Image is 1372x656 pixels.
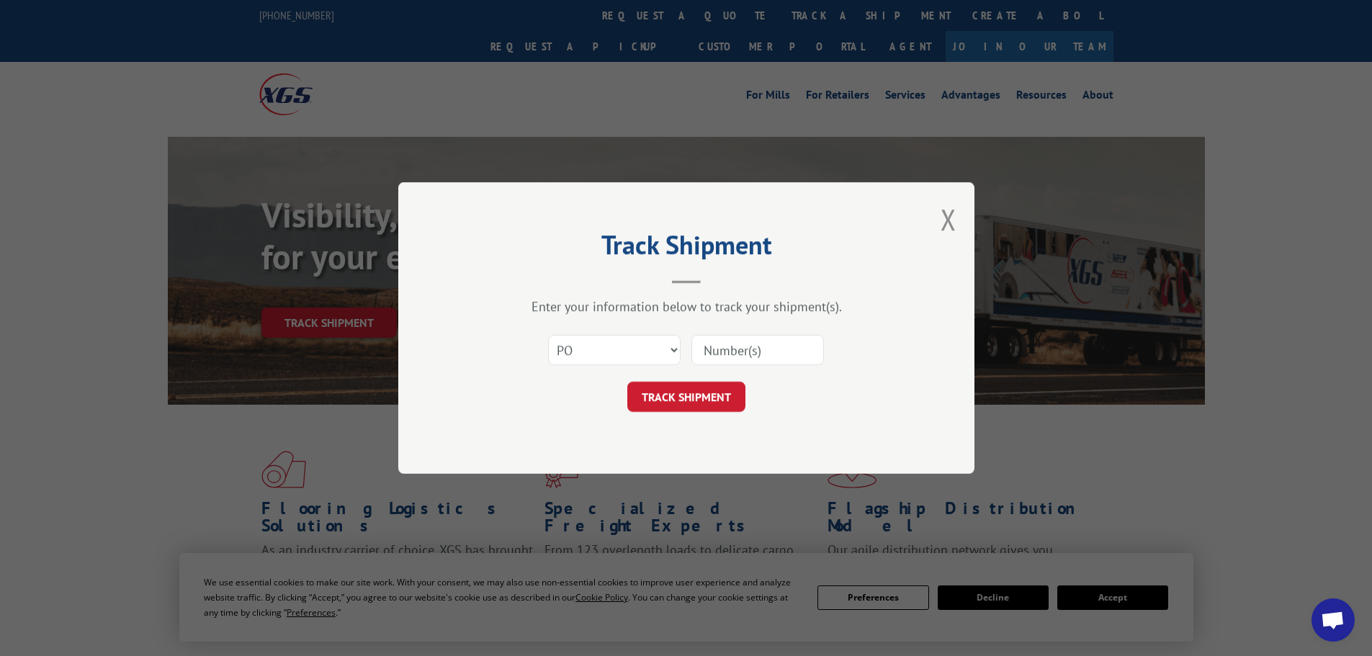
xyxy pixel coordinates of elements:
div: Enter your information below to track your shipment(s). [470,298,902,315]
input: Number(s) [691,335,824,365]
button: Close modal [941,200,956,238]
button: TRACK SHIPMENT [627,382,745,412]
h2: Track Shipment [470,235,902,262]
a: Open chat [1312,598,1355,642]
